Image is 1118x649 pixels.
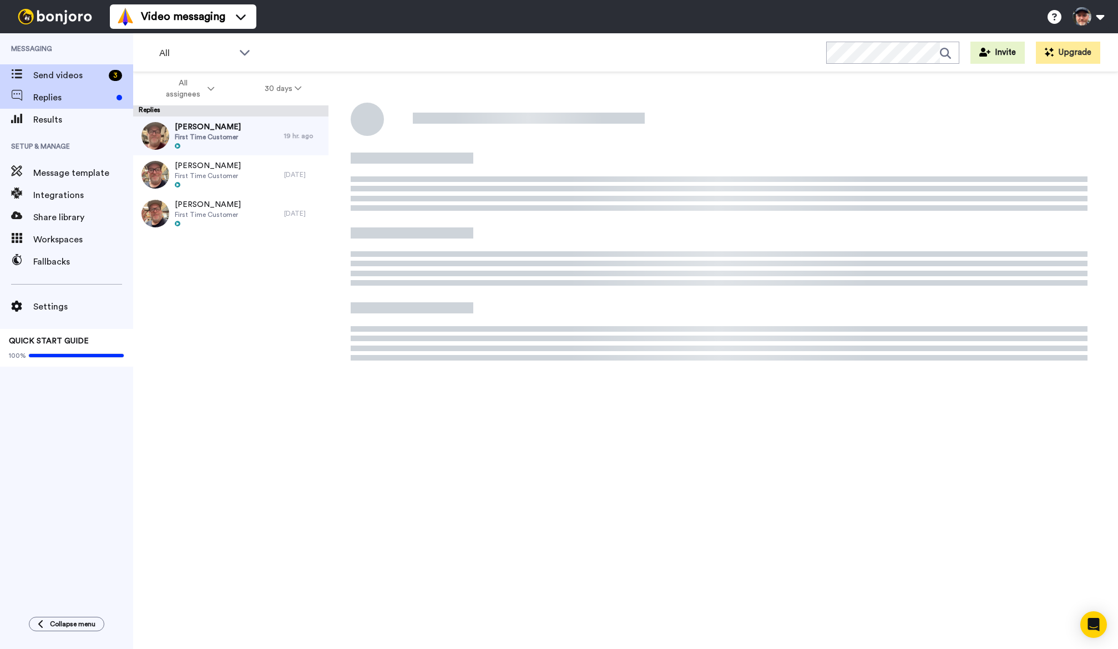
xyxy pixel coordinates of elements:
[13,9,97,24] img: bj-logo-header-white.svg
[284,170,323,179] div: [DATE]
[175,171,241,180] span: First Time Customer
[133,155,328,194] a: [PERSON_NAME]First Time Customer[DATE]
[117,8,134,26] img: vm-color.svg
[133,116,328,155] a: [PERSON_NAME]First Time Customer19 hr. ago
[133,105,328,116] div: Replies
[50,620,95,628] span: Collapse menu
[175,133,241,141] span: First Time Customer
[33,166,133,180] span: Message template
[33,211,133,224] span: Share library
[33,300,133,313] span: Settings
[141,122,169,150] img: 75838a81-212a-450b-b5b8-0311b2077830-thumb.jpg
[33,91,112,104] span: Replies
[175,160,241,171] span: [PERSON_NAME]
[159,47,234,60] span: All
[284,131,323,140] div: 19 hr. ago
[1036,42,1100,64] button: Upgrade
[133,194,328,233] a: [PERSON_NAME]First Time Customer[DATE]
[240,79,327,99] button: 30 days
[9,337,89,345] span: QUICK START GUIDE
[141,161,169,189] img: 1a9bcb0a-13fd-4e25-a0fe-7ad9bde20972-thumb.jpg
[33,189,133,202] span: Integrations
[33,113,133,126] span: Results
[175,210,241,219] span: First Time Customer
[29,617,104,631] button: Collapse menu
[1080,611,1107,638] div: Open Intercom Messenger
[33,69,104,82] span: Send videos
[160,78,205,100] span: All assignees
[33,255,133,268] span: Fallbacks
[33,233,133,246] span: Workspaces
[284,209,323,218] div: [DATE]
[175,121,241,133] span: [PERSON_NAME]
[175,199,241,210] span: [PERSON_NAME]
[141,200,169,227] img: 4a3ae7ae-199b-492a-ac6a-84e757c9bea5-thumb.jpg
[141,9,225,24] span: Video messaging
[9,351,26,360] span: 100%
[109,70,122,81] div: 3
[970,42,1025,64] button: Invite
[135,73,240,104] button: All assignees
